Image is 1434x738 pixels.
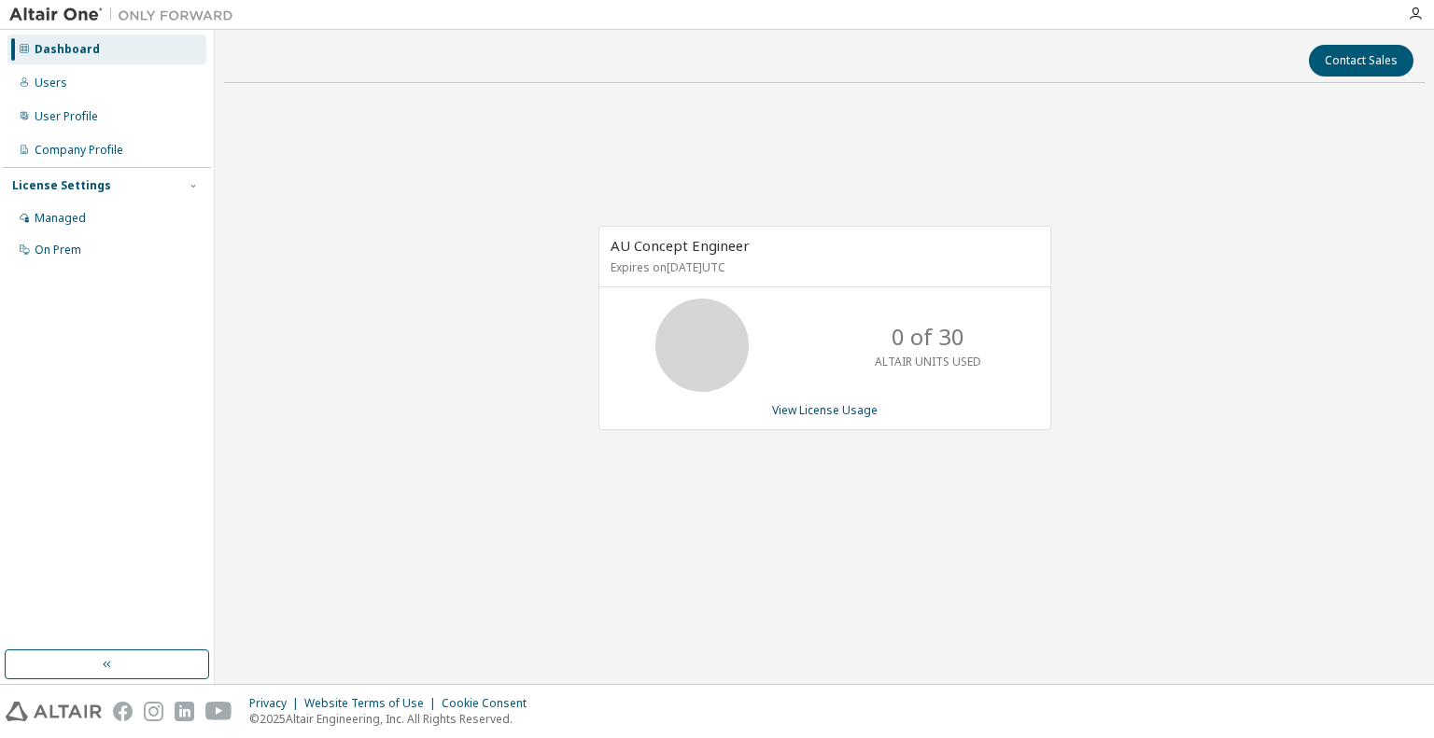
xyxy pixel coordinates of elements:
img: altair_logo.svg [6,702,102,721]
img: linkedin.svg [175,702,194,721]
span: AU Concept Engineer [611,236,750,255]
div: Dashboard [35,42,100,57]
div: Managed [35,211,86,226]
img: instagram.svg [144,702,163,721]
button: Contact Sales [1309,45,1413,77]
p: 0 of 30 [892,321,964,353]
div: Company Profile [35,143,123,158]
img: facebook.svg [113,702,133,721]
img: youtube.svg [205,702,232,721]
div: Cookie Consent [442,696,538,711]
a: View License Usage [772,402,878,418]
p: ALTAIR UNITS USED [875,354,981,369]
p: © 2025 Altair Engineering, Inc. All Rights Reserved. [249,711,538,727]
img: Altair One [9,6,243,24]
div: Website Terms of Use [304,696,442,711]
div: On Prem [35,243,81,258]
div: License Settings [12,178,111,193]
div: Privacy [249,696,304,711]
div: User Profile [35,109,98,124]
p: Expires on [DATE] UTC [611,259,1034,275]
div: Users [35,76,67,91]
